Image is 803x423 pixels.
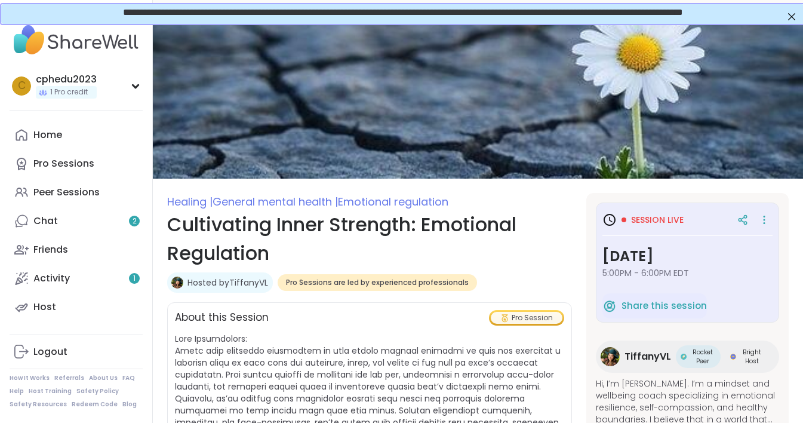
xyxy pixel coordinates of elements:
span: Healing | [167,194,213,209]
div: Home [33,128,62,142]
a: Activity1 [10,264,143,293]
img: ShareWell Logomark [602,299,617,313]
a: Redeem Code [72,400,118,409]
a: Blog [122,400,137,409]
span: General mental health | [213,194,338,209]
div: Peer Sessions [33,186,100,199]
span: Rocket Peer [689,348,716,366]
span: Session live [631,214,684,226]
h2: About this Session [175,310,269,326]
a: Host [10,293,143,321]
span: 1 [133,274,136,284]
div: Pro Session [491,312,562,324]
a: About Us [89,374,118,382]
span: 1 Pro credit [50,87,88,97]
a: TiffanyVLTiffanyVLRocket PeerRocket PeerBright HostBright Host [596,341,779,373]
a: Friends [10,235,143,264]
a: Safety Policy [76,387,119,396]
span: c [18,78,26,94]
img: Rocket Peer [681,354,687,360]
a: Host Training [29,387,72,396]
a: Hosted byTiffanyVL [187,277,268,289]
span: Pro Sessions are led by experienced professionals [286,278,469,287]
img: TiffanyVL [171,277,183,289]
h3: [DATE] [602,246,773,267]
a: Logout [10,338,143,366]
span: Bright Host [739,348,765,366]
a: Home [10,121,143,149]
div: Chat [33,214,58,228]
a: Safety Resources [10,400,67,409]
img: Bright Host [730,354,736,360]
a: Help [10,387,24,396]
div: Friends [33,243,68,256]
a: Peer Sessions [10,178,143,207]
div: cphedu2023 [36,73,97,86]
span: 2 [133,216,137,226]
div: Activity [33,272,70,285]
div: Host [33,301,56,314]
a: Referrals [54,374,84,382]
img: ShareWell Nav Logo [10,19,143,61]
span: 5:00PM - 6:00PM EDT [602,267,773,279]
div: Logout [33,345,67,358]
h1: Cultivating Inner Strength: Emotional Regulation [167,210,572,268]
a: FAQ [122,374,135,382]
a: Pro Sessions [10,149,143,178]
span: TiffanyVL [624,350,671,364]
span: Emotional regulation [338,194,448,209]
img: Cultivating Inner Strength: Emotional Regulation cover image [153,22,803,179]
div: Pro Sessions [33,157,94,170]
img: TiffanyVL [601,347,620,366]
button: Share this session [602,293,707,318]
a: Chat2 [10,207,143,235]
span: Share this session [622,299,707,313]
a: How It Works [10,374,50,382]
